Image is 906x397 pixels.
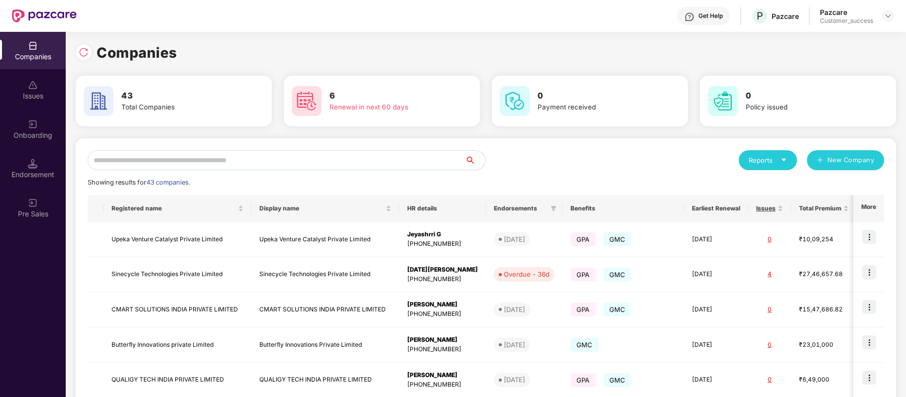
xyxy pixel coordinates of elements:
[330,90,447,102] h3: 6
[28,80,38,90] img: svg+xml;base64,PHN2ZyBpZD0iSXNzdWVzX2Rpc2FibGVkIiB4bWxucz0iaHR0cDovL3d3dy53My5vcmcvMjAwMC9zdmciIH...
[853,195,884,222] th: More
[330,102,447,112] div: Renewal in next 60 days
[549,202,559,214] span: filter
[781,157,787,163] span: caret-down
[407,230,478,239] div: Jeyashrri G
[407,300,478,309] div: [PERSON_NAME]
[799,375,849,385] div: ₹6,49,000
[251,327,399,363] td: Butterfly Innovations Private Limited
[407,309,478,319] div: [PHONE_NUMBER]
[12,9,77,22] img: New Pazcare Logo
[799,340,849,350] div: ₹23,01,000
[464,156,485,164] span: search
[862,371,876,385] img: icon
[756,235,783,244] div: 0
[104,292,251,327] td: CMART SOLUTIONS INDIA PRIVATE LIMITED
[570,302,596,316] span: GPA
[504,304,525,314] div: [DATE]
[757,10,763,22] span: P
[817,157,823,165] span: plus
[756,305,783,314] div: 0
[84,86,113,116] img: svg+xml;base64,PHN2ZyB4bWxucz0iaHR0cDovL3d3dy53My5vcmcvMjAwMC9zdmciIHdpZHRoPSI2MCIgaGVpZ2h0PSI2MC...
[112,204,236,212] span: Registered name
[799,235,849,244] div: ₹10,09,254
[28,198,38,208] img: svg+xml;base64,PHN2ZyB3aWR0aD0iMjAiIGhlaWdodD0iMjAiIHZpZXdCb3g9IjAgMCAyMCAyMCIgZmlsbD0ibm9uZSIgeG...
[79,47,89,57] img: svg+xml;base64,PHN2ZyBpZD0iUmVsb2FkLTMyeDMyIiB4bWxucz0iaHR0cDovL3d3dy53My5vcmcvMjAwMC9zdmciIHdpZH...
[121,102,239,112] div: Total Companies
[407,380,478,390] div: [PHONE_NUMBER]
[407,335,478,345] div: [PERSON_NAME]
[538,90,655,102] h3: 0
[28,41,38,51] img: svg+xml;base64,PHN2ZyBpZD0iQ29tcGFuaWVzIiB4bWxucz0iaHR0cDovL3d3dy53My5vcmcvMjAwMC9zdmciIHdpZHRoPS...
[551,205,557,211] span: filter
[259,204,384,212] span: Display name
[791,195,857,222] th: Total Premium
[820,17,873,25] div: Customer_success
[603,302,632,316] span: GMC
[570,268,596,282] span: GPA
[827,155,875,165] span: New Company
[88,179,190,186] span: Showing results for
[251,195,399,222] th: Display name
[538,102,655,112] div: Payment received
[292,86,322,116] img: svg+xml;base64,PHN2ZyB4bWxucz0iaHR0cDovL3d3dy53My5vcmcvMjAwMC9zdmciIHdpZHRoPSI2MCIgaGVpZ2h0PSI2MC...
[684,222,748,257] td: [DATE]
[799,270,849,279] div: ₹27,46,657.68
[500,86,530,116] img: svg+xml;base64,PHN2ZyB4bWxucz0iaHR0cDovL3d3dy53My5vcmcvMjAwMC9zdmciIHdpZHRoPSI2MCIgaGVpZ2h0PSI2MC...
[464,150,485,170] button: search
[504,340,525,350] div: [DATE]
[494,204,547,212] span: Endorsements
[684,257,748,293] td: [DATE]
[407,265,478,275] div: [DATE][PERSON_NAME]
[104,222,251,257] td: Upeka Venture Catalyst Private Limited
[799,204,841,212] span: Total Premium
[407,371,478,380] div: [PERSON_NAME]
[407,239,478,249] div: [PHONE_NUMBER]
[504,269,550,279] div: Overdue - 36d
[756,340,783,350] div: 0
[104,257,251,293] td: Sinecycle Technologies Private Limited
[756,204,776,212] span: Issues
[862,230,876,244] img: icon
[146,179,190,186] span: 43 companies.
[684,327,748,363] td: [DATE]
[563,195,684,222] th: Benefits
[28,159,38,169] img: svg+xml;base64,PHN2ZyB3aWR0aD0iMTQuNSIgaGVpZ2h0PSIxNC41IiB2aWV3Qm94PSIwIDAgMTYgMTYiIGZpbGw9Im5vbm...
[121,90,239,102] h3: 43
[748,195,791,222] th: Issues
[251,222,399,257] td: Upeka Venture Catalyst Private Limited
[104,195,251,222] th: Registered name
[862,300,876,314] img: icon
[772,11,799,21] div: Pazcare
[746,102,863,112] div: Policy issued
[807,150,884,170] button: plusNew Company
[862,335,876,349] img: icon
[504,375,525,385] div: [DATE]
[399,195,486,222] th: HR details
[862,265,876,279] img: icon
[746,90,863,102] h3: 0
[603,268,632,282] span: GMC
[504,234,525,244] div: [DATE]
[756,375,783,385] div: 0
[820,7,873,17] div: Pazcare
[104,327,251,363] td: Butterfly Innovations private Limited
[570,338,599,352] span: GMC
[251,292,399,327] td: CMART SOLUTIONS INDIA PRIVATE LIMITED
[407,275,478,284] div: [PHONE_NUMBER]
[251,257,399,293] td: Sinecycle Technologies Private Limited
[603,373,632,387] span: GMC
[799,305,849,314] div: ₹15,47,686.82
[708,86,738,116] img: svg+xml;base64,PHN2ZyB4bWxucz0iaHR0cDovL3d3dy53My5vcmcvMjAwMC9zdmciIHdpZHRoPSI2MCIgaGVpZ2h0PSI2MC...
[570,373,596,387] span: GPA
[749,155,787,165] div: Reports
[698,12,723,20] div: Get Help
[884,12,892,20] img: svg+xml;base64,PHN2ZyBpZD0iRHJvcGRvd24tMzJ4MzIiIHhtbG5zPSJodHRwOi8vd3d3LnczLm9yZy8yMDAwL3N2ZyIgd2...
[407,345,478,354] div: [PHONE_NUMBER]
[684,292,748,327] td: [DATE]
[684,12,694,22] img: svg+xml;base64,PHN2ZyBpZD0iSGVscC0zMngzMiIgeG1sbnM9Imh0dHA6Ly93d3cudzMub3JnLzIwMDAvc3ZnIiB3aWR0aD...
[97,42,177,64] h1: Companies
[28,119,38,129] img: svg+xml;base64,PHN2ZyB3aWR0aD0iMjAiIGhlaWdodD0iMjAiIHZpZXdCb3g9IjAgMCAyMCAyMCIgZmlsbD0ibm9uZSIgeG...
[603,232,632,246] span: GMC
[570,232,596,246] span: GPA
